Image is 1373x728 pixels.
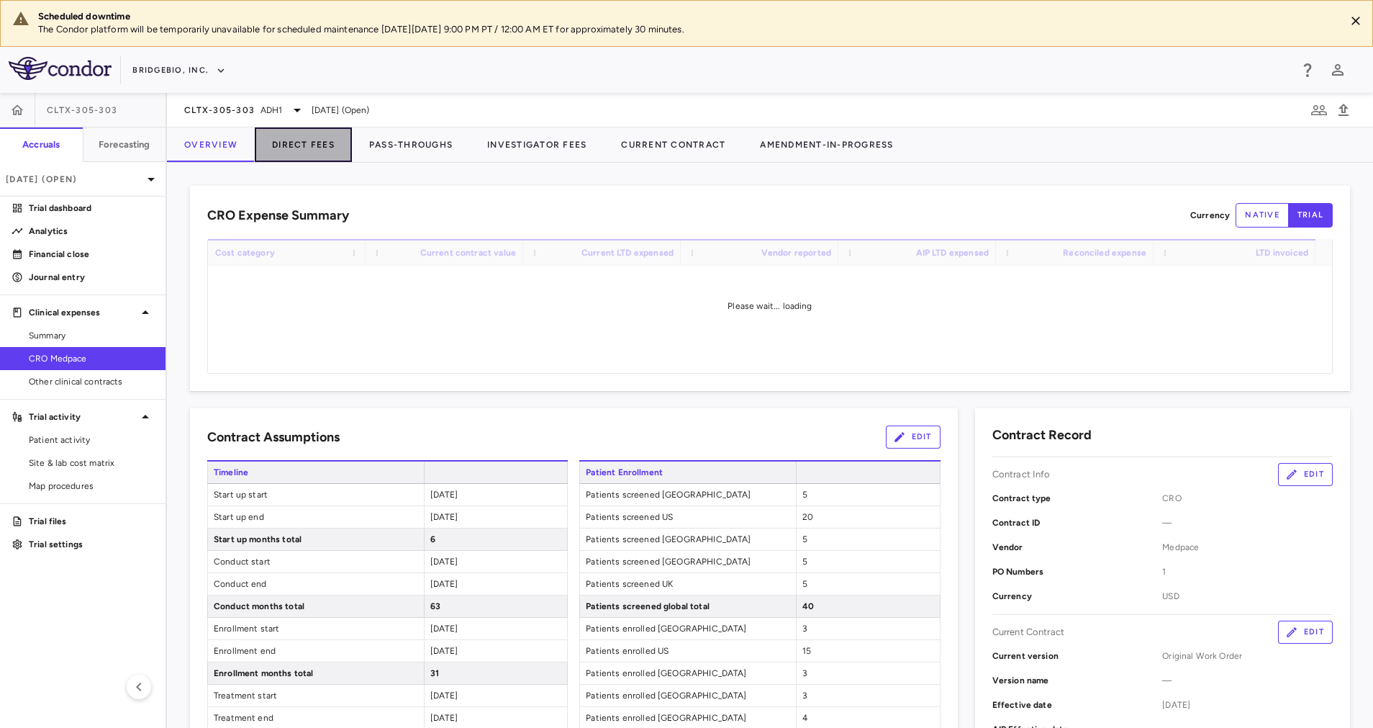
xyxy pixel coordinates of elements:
span: 5 [802,534,807,544]
span: 5 [802,490,807,500]
span: [DATE] (Open) [312,104,370,117]
span: USD [1162,590,1333,603]
span: [DATE] [430,579,458,589]
p: [DATE] (Open) [6,173,142,186]
p: Currency [992,590,1163,603]
span: Patients screened US [580,506,796,528]
span: CLTX-305-303 [47,104,117,116]
span: Start up months total [208,529,424,550]
button: trial [1288,203,1333,228]
span: 4 [802,713,807,723]
span: [DATE] [430,691,458,701]
button: Close [1345,10,1367,32]
span: Patients enrolled US [580,640,796,662]
span: 63 [430,601,440,611]
p: Contract ID [992,516,1163,529]
p: Version name [992,674,1163,687]
button: native [1236,203,1289,228]
span: 6 [430,534,435,544]
span: 3 [802,668,807,678]
span: [DATE] [430,713,458,723]
button: Current Contract [604,127,743,162]
span: 3 [802,624,807,634]
span: Treatment start [208,685,424,706]
p: Analytics [29,225,154,238]
span: CRO Medpace [29,352,154,365]
button: Edit [1278,621,1333,644]
span: 3 [802,691,807,701]
span: 1 [1162,565,1333,578]
span: Patients screened [GEOGRAPHIC_DATA] [580,551,796,572]
span: [DATE] [430,490,458,500]
button: Overview [167,127,255,162]
span: Map procedures [29,480,154,493]
span: Patient activity [29,433,154,446]
span: 5 [802,579,807,589]
p: Trial activity [29,410,137,423]
span: 15 [802,646,811,656]
span: Start up end [208,506,424,528]
span: Enrollment end [208,640,424,662]
img: logo-full-SnFGN8VE.png [9,57,112,80]
p: Trial dashboard [29,202,154,215]
span: Patients screened [GEOGRAPHIC_DATA] [580,529,796,550]
span: Patients screened UK [580,573,796,595]
p: Trial settings [29,538,154,551]
h6: CRO Expense Summary [207,206,349,225]
span: Conduct months total [208,596,424,617]
button: Amendment-In-Progress [743,127,910,162]
span: Start up start [208,484,424,505]
p: Contract Info [992,468,1051,481]
span: ADH1 [260,104,283,117]
span: Patients screened [GEOGRAPHIC_DATA] [580,484,796,505]
span: 31 [430,668,439,678]
span: Medpace [1162,541,1333,554]
button: Pass-Throughs [352,127,470,162]
span: — [1162,516,1333,529]
span: Summary [29,329,154,342]
p: Financial close [29,248,154,261]
span: [DATE] [430,557,458,567]
h6: Forecasting [99,138,150,151]
span: Conduct end [208,573,424,595]
span: Conduct start [208,551,424,572]
p: Currency [1190,209,1230,222]
span: — [1162,674,1333,687]
span: Timeline [207,462,424,483]
p: Clinical expenses [29,306,137,319]
h6: Contract Assumptions [207,428,340,447]
span: CLTX-305-303 [184,104,255,116]
p: The Condor platform will be temporarily unavailable for scheduled maintenance [DATE][DATE] 9:00 P... [38,23,1333,36]
span: Original Work Order [1162,650,1333,662]
span: Patients enrolled [GEOGRAPHIC_DATA] [580,685,796,706]
span: Please wait... loading [728,301,812,311]
p: Vendor [992,541,1163,554]
span: Patients enrolled [GEOGRAPHIC_DATA] [580,662,796,684]
p: Contract type [992,492,1163,505]
p: PO Numbers [992,565,1163,578]
button: Investigator Fees [470,127,604,162]
span: Patients enrolled [GEOGRAPHIC_DATA] [580,618,796,639]
button: BridgeBio, Inc. [132,59,226,82]
span: 5 [802,557,807,567]
span: [DATE] [1162,698,1333,711]
span: Enrollment months total [208,662,424,684]
p: Current Contract [992,626,1064,639]
span: [DATE] [430,512,458,522]
span: 20 [802,512,813,522]
h6: Accruals [22,138,60,151]
span: [DATE] [430,646,458,656]
p: Journal entry [29,271,154,284]
span: Patient Enrollment [579,462,796,483]
p: Effective date [992,698,1163,711]
span: [DATE] [430,624,458,634]
span: Other clinical contracts [29,375,154,388]
p: Current version [992,650,1163,662]
span: Site & lab cost matrix [29,457,154,469]
span: Patients screened global total [580,596,796,617]
h6: Contract Record [992,426,1092,445]
div: Scheduled downtime [38,10,1333,23]
p: Trial files [29,515,154,528]
span: CRO [1162,492,1333,505]
button: Direct Fees [255,127,352,162]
